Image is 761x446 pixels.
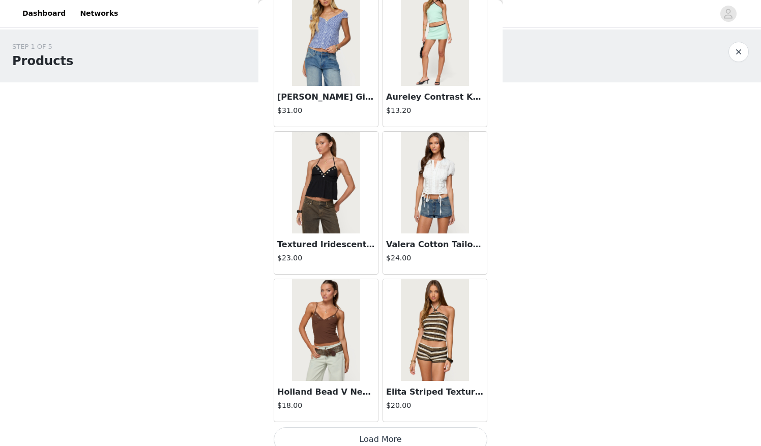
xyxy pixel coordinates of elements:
h3: Textured Iridescent Babydoll Halter Top [277,239,375,251]
h3: Holland Bead V Neck Tank Top [277,386,375,398]
h4: $20.00 [386,400,484,411]
h3: [PERSON_NAME] Gingham Button Up Top [277,91,375,103]
a: Dashboard [16,2,72,25]
h4: $31.00 [277,105,375,116]
h3: Elita Striped Textured Knit Halter Top [386,386,484,398]
div: STEP 1 OF 5 [12,42,73,52]
h3: Valera Cotton Tailored Button Up Shirt [386,239,484,251]
h4: $23.00 [277,253,375,263]
img: Elita Striped Textured Knit Halter Top [401,279,469,381]
a: Networks [74,2,124,25]
div: avatar [723,6,733,22]
img: Textured Iridescent Babydoll Halter Top [292,132,360,233]
img: Valera Cotton Tailored Button Up Shirt [401,132,469,233]
h3: Aureley Contrast Knit Mini Skirt [386,91,484,103]
h4: $24.00 [386,253,484,263]
h4: $18.00 [277,400,375,411]
h1: Products [12,52,73,70]
h4: $13.20 [386,105,484,116]
img: Holland Bead V Neck Tank Top [292,279,360,381]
